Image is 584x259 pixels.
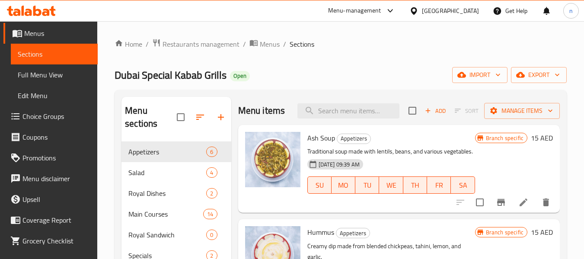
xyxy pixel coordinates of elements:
span: Add [424,106,447,116]
h6: 15 AED [531,132,553,144]
a: Edit Menu [11,85,98,106]
span: Menus [24,28,91,38]
a: Upsell [3,189,98,210]
h2: Menu sections [125,104,176,130]
span: Sections [18,49,91,59]
span: Restaurants management [163,39,239,49]
a: Menus [3,23,98,44]
span: export [518,70,560,80]
span: Full Menu View [18,70,91,80]
span: Salad [128,167,206,178]
span: Main Courses [128,209,203,219]
span: Sections [290,39,314,49]
span: Appetizers [337,134,370,144]
div: items [206,147,217,157]
span: SA [454,179,471,192]
button: Add [421,104,449,118]
span: Edit Menu [18,90,91,101]
span: 14 [204,210,217,218]
h2: Menu items [238,104,285,117]
button: FR [427,176,451,194]
span: Promotions [22,153,91,163]
div: items [206,188,217,198]
span: Dubai Special Kabab Grills [115,65,227,85]
button: TU [355,176,379,194]
span: Royal Sandwich [128,230,206,240]
button: Add section [211,107,231,128]
span: 2 [207,189,217,198]
p: Traditional soup made with lentils, beans, and various vegetables. [307,146,475,157]
li: / [243,39,246,49]
a: Restaurants management [152,38,239,50]
div: Salad4 [121,162,231,183]
span: WE [383,179,399,192]
span: n [569,6,573,16]
span: Branch specific [482,228,527,237]
div: Appetizers6 [121,141,231,162]
div: [GEOGRAPHIC_DATA] [422,6,479,16]
a: Sections [11,44,98,64]
a: Menus [249,38,280,50]
span: Select section first [449,104,484,118]
button: SA [451,176,475,194]
a: Grocery Checklist [3,230,98,251]
div: Open [230,71,250,81]
button: SU [307,176,332,194]
nav: breadcrumb [115,38,567,50]
button: delete [536,192,556,213]
div: Royal Dishes2 [121,183,231,204]
span: FR [431,179,447,192]
a: Home [115,39,142,49]
a: Full Menu View [11,64,98,85]
div: items [203,209,217,219]
span: Coverage Report [22,215,91,225]
span: Choice Groups [22,111,91,122]
span: Manage items [491,106,553,116]
span: TH [407,179,424,192]
span: Grocery Checklist [22,236,91,246]
a: Coverage Report [3,210,98,230]
button: export [511,67,567,83]
span: Upsell [22,194,91,205]
span: TU [359,179,376,192]
span: MO [335,179,352,192]
div: items [206,230,217,240]
button: TH [403,176,427,194]
span: Appetizers [336,228,370,238]
span: Royal Dishes [128,188,206,198]
a: Coupons [3,127,98,147]
a: Edit menu item [518,197,529,208]
div: Menu-management [328,6,381,16]
span: Menu disclaimer [22,173,91,184]
span: Ash Soup [307,131,335,144]
span: Sort sections [190,107,211,128]
a: Promotions [3,147,98,168]
h6: 15 AED [531,226,553,238]
span: Open [230,72,250,80]
a: Choice Groups [3,106,98,127]
li: / [146,39,149,49]
button: Manage items [484,103,560,119]
span: Coupons [22,132,91,142]
span: Appetizers [128,147,206,157]
div: items [206,167,217,178]
span: 0 [207,231,217,239]
span: Select all sections [172,108,190,126]
div: Main Courses14 [121,204,231,224]
div: Royal Sandwich0 [121,224,231,245]
a: Menu disclaimer [3,168,98,189]
span: 4 [207,169,217,177]
span: 6 [207,148,217,156]
button: MO [332,176,355,194]
img: Ash Soup [245,132,300,187]
input: search [297,103,399,118]
span: [DATE] 09:39 AM [315,160,363,169]
span: Add item [421,104,449,118]
button: WE [379,176,403,194]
